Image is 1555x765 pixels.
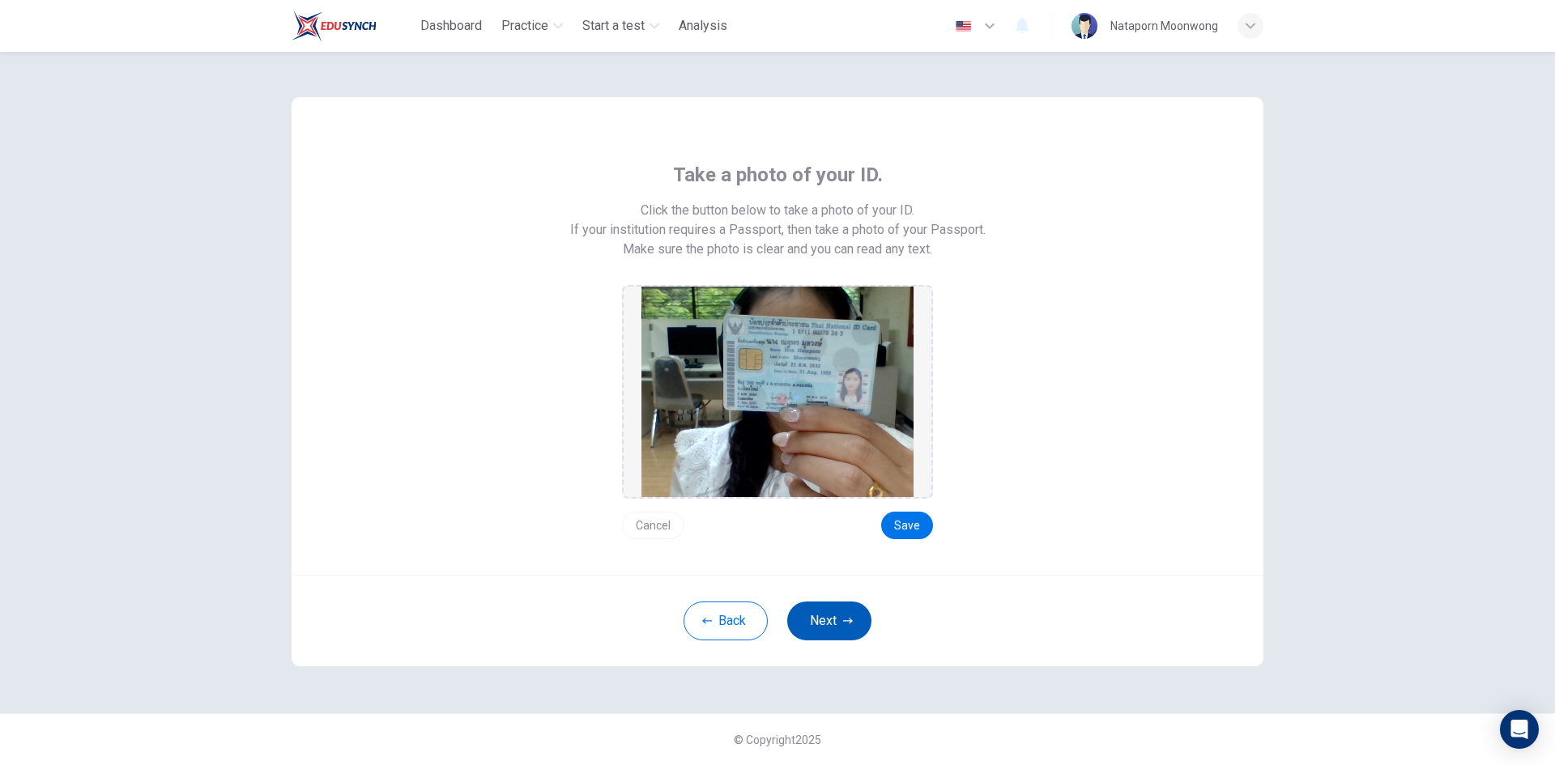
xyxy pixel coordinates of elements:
button: Back [684,601,768,640]
button: Start a test [576,11,666,40]
img: preview screemshot [641,287,914,497]
span: Dashboard [420,16,482,36]
button: Next [787,601,871,640]
button: Practice [495,11,569,40]
img: en [953,20,973,32]
span: © Copyright 2025 [734,733,821,746]
button: Cancel [622,512,684,539]
span: Start a test [582,16,645,36]
div: Nataporn Moonwong [1110,16,1218,36]
div: Open Intercom Messenger [1500,710,1539,749]
img: Train Test logo [292,10,377,42]
img: Profile picture [1071,13,1097,39]
button: Analysis [672,11,734,40]
span: Take a photo of your ID. [673,162,883,188]
span: Analysis [679,16,727,36]
a: Train Test logo [292,10,414,42]
span: Click the button below to take a photo of your ID. If your institution requires a Passport, then ... [570,201,986,240]
span: Make sure the photo is clear and you can read any text. [623,240,932,259]
button: Dashboard [414,11,488,40]
span: Practice [501,16,548,36]
button: Save [881,512,933,539]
